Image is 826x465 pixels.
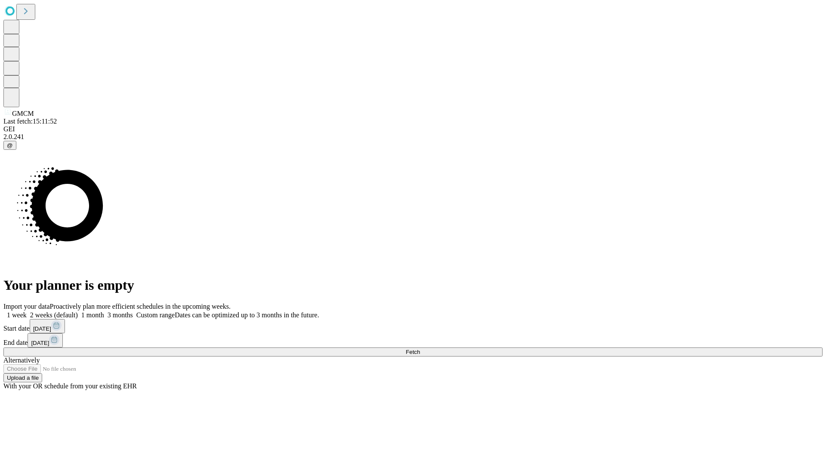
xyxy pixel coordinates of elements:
[3,319,823,333] div: Start date
[3,347,823,356] button: Fetch
[81,311,104,319] span: 1 month
[50,303,231,310] span: Proactively plan more efficient schedules in the upcoming weeks.
[30,319,65,333] button: [DATE]
[7,142,13,149] span: @
[3,277,823,293] h1: Your planner is empty
[3,133,823,141] div: 2.0.241
[3,141,16,150] button: @
[3,125,823,133] div: GEI
[3,356,40,364] span: Alternatively
[175,311,319,319] span: Dates can be optimized up to 3 months in the future.
[12,110,34,117] span: GMCM
[108,311,133,319] span: 3 months
[7,311,27,319] span: 1 week
[28,333,63,347] button: [DATE]
[30,311,78,319] span: 2 weeks (default)
[3,373,42,382] button: Upload a file
[3,333,823,347] div: End date
[31,340,49,346] span: [DATE]
[406,349,420,355] span: Fetch
[33,325,51,332] span: [DATE]
[136,311,175,319] span: Custom range
[3,382,137,390] span: With your OR schedule from your existing EHR
[3,303,50,310] span: Import your data
[3,118,57,125] span: Last fetch: 15:11:52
